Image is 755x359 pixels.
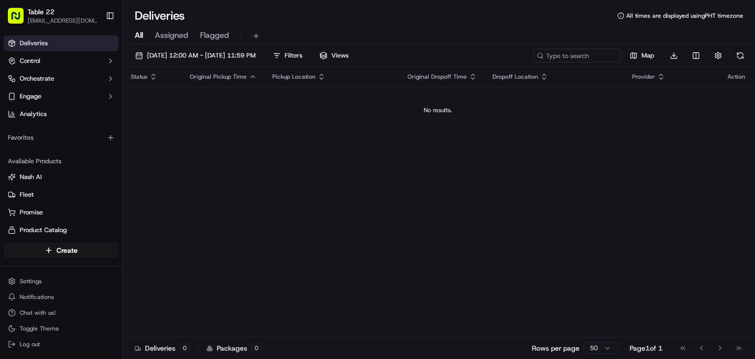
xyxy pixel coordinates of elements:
[4,169,118,185] button: Nash AI
[20,309,56,317] span: Chat with us!
[20,173,42,181] span: Nash AI
[20,190,34,199] span: Fleet
[28,17,98,25] button: [EMAIL_ADDRESS][DOMAIN_NAME]
[4,187,118,203] button: Fleet
[4,306,118,320] button: Chat with us!
[4,205,118,220] button: Promise
[20,325,59,332] span: Toggle Theme
[20,293,54,301] span: Notifications
[20,340,40,348] span: Log out
[20,277,42,285] span: Settings
[407,73,467,81] span: Original Dropoff Time
[4,130,118,146] div: Favorites
[532,343,580,353] p: Rows per page
[727,73,745,81] div: Action
[131,49,260,62] button: [DATE] 12:00 AM - [DATE] 11:59 PM
[251,344,262,353] div: 0
[4,106,118,122] a: Analytics
[625,49,659,62] button: Map
[155,30,188,41] span: Assigned
[179,344,190,353] div: 0
[20,57,40,65] span: Control
[626,12,743,20] span: All times are displayed using PHT timezone
[135,343,190,353] div: Deliveries
[4,290,118,304] button: Notifications
[57,245,78,255] span: Create
[20,74,54,83] span: Orchestrate
[493,73,538,81] span: Dropoff Location
[8,208,115,217] a: Promise
[20,208,43,217] span: Promise
[641,51,654,60] span: Map
[4,242,118,258] button: Create
[4,4,102,28] button: Table 22[EMAIL_ADDRESS][DOMAIN_NAME]
[135,8,185,24] h1: Deliveries
[733,49,747,62] button: Refresh
[4,89,118,104] button: Engage
[127,106,749,114] div: No results.
[4,274,118,288] button: Settings
[4,71,118,87] button: Orchestrate
[4,337,118,351] button: Log out
[4,222,118,238] button: Product Catalog
[147,51,256,60] span: [DATE] 12:00 AM - [DATE] 11:59 PM
[8,190,115,199] a: Fleet
[315,49,353,62] button: Views
[200,30,229,41] span: Flagged
[8,173,115,181] a: Nash AI
[285,51,302,60] span: Filters
[20,110,47,119] span: Analytics
[28,7,55,17] button: Table 22
[4,153,118,169] div: Available Products
[533,49,621,62] input: Type to search
[131,73,147,81] span: Status
[20,226,67,235] span: Product Catalog
[8,226,115,235] a: Product Catalog
[630,343,663,353] div: Page 1 of 1
[632,73,655,81] span: Provider
[272,73,316,81] span: Pickup Location
[331,51,348,60] span: Views
[20,92,41,101] span: Engage
[4,53,118,69] button: Control
[206,343,262,353] div: Packages
[268,49,307,62] button: Filters
[4,322,118,335] button: Toggle Theme
[20,39,48,48] span: Deliveries
[4,35,118,51] a: Deliveries
[190,73,247,81] span: Original Pickup Time
[135,30,143,41] span: All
